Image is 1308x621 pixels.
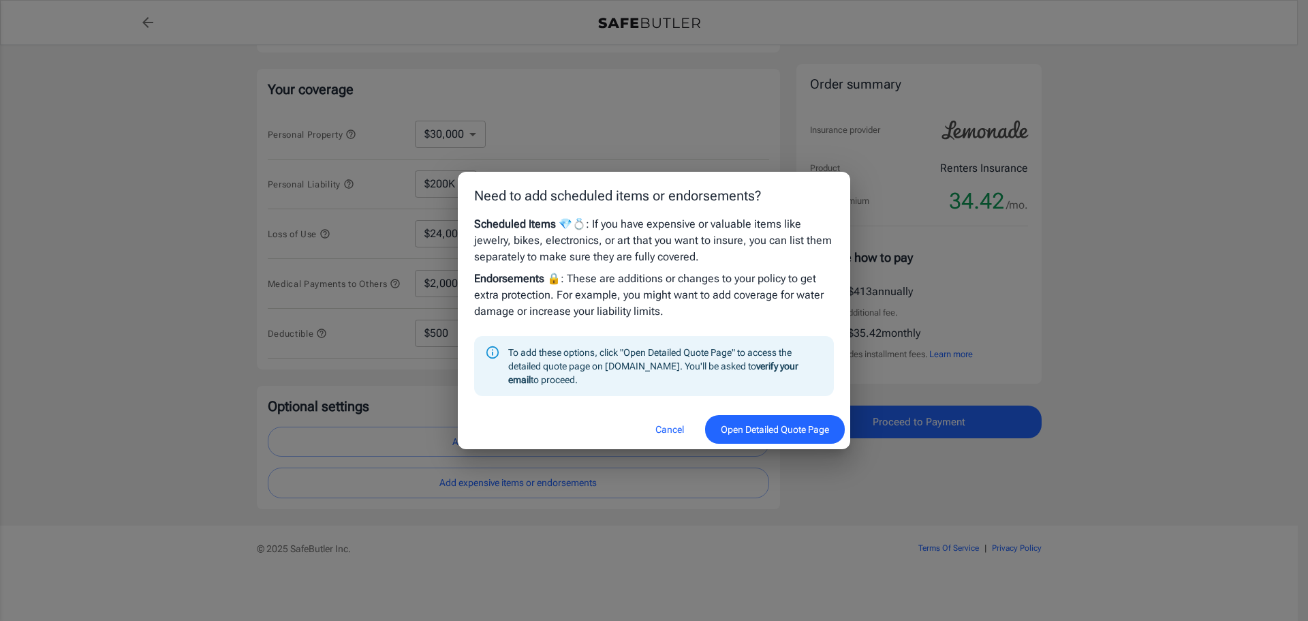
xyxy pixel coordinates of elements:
[474,272,561,285] strong: Endorsements 🔒
[474,216,834,265] p: : If you have expensive or valuable items like jewelry, bikes, electronics, or art that you want ...
[474,185,834,206] p: Need to add scheduled items or endorsements?
[705,415,845,444] button: Open Detailed Quote Page
[640,415,700,444] button: Cancel
[474,271,834,320] p: : These are additions or changes to your policy to get extra protection. For example, you might w...
[508,361,798,385] strong: verify your email
[474,217,586,230] strong: Scheduled Items 💎💍
[508,340,823,392] div: To add these options, click "Open Detailed Quote Page" to access the detailed quote page on [DOMA...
